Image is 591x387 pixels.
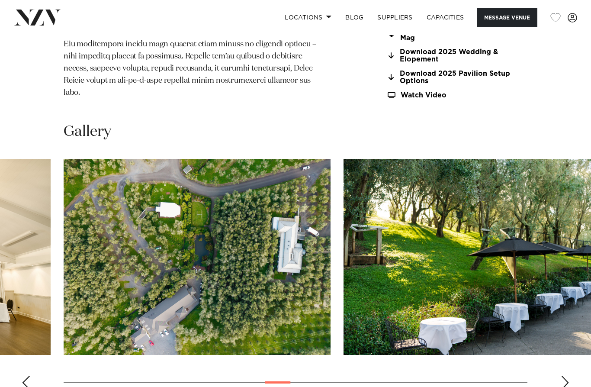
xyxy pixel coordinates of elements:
a: Download 2025 Wedding & Elopement [386,49,527,64]
h2: Gallery [64,122,111,142]
swiper-slide: 14 / 30 [64,159,331,355]
a: BLOG [338,8,370,27]
a: Watch Video [386,92,527,99]
a: Locations [278,8,338,27]
img: nzv-logo.png [14,10,61,25]
a: Capacities [420,8,471,27]
a: SUPPLIERS [370,8,419,27]
a: Download 2025 Pavilion Setup Options [386,70,527,85]
button: Message Venue [477,8,537,27]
